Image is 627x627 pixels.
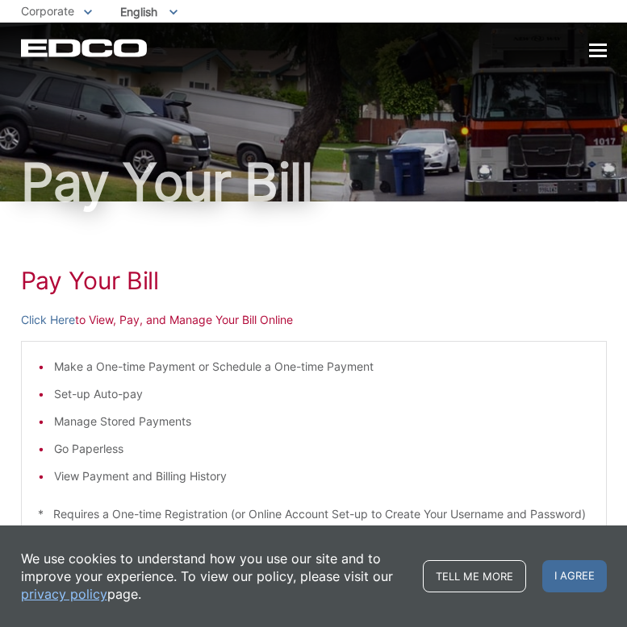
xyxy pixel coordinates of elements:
h1: Pay Your Bill [21,156,607,208]
li: Set-up Auto-pay [54,385,590,403]
a: Click Here [21,311,75,329]
span: I agree [542,560,607,592]
a: privacy policy [21,585,107,603]
li: Make a One-time Payment or Schedule a One-time Payment [54,358,590,376]
h1: Pay Your Bill [21,266,607,295]
li: View Payment and Billing History [54,467,590,485]
a: Tell me more [423,560,526,592]
p: We use cookies to understand how you use our site and to improve your experience. To view our pol... [21,550,407,603]
span: Corporate [21,4,74,18]
p: to View, Pay, and Manage Your Bill Online [21,311,607,329]
li: Manage Stored Payments [54,413,590,430]
li: Go Paperless [54,440,590,458]
p: * Requires a One-time Registration (or Online Account Set-up to Create Your Username and Password) [38,505,590,523]
a: EDCD logo. Return to the homepage. [21,39,149,57]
